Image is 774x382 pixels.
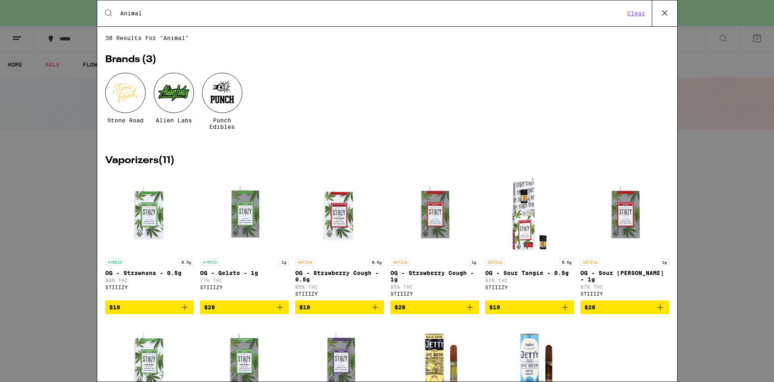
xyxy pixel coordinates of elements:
button: Add to bag [295,300,384,314]
span: $28 [584,304,595,311]
span: 38 results for "Animal" [105,35,669,41]
p: 85% THC [295,284,384,290]
button: Add to bag [485,300,574,314]
a: Open page for OG - Strawberry Cough - 0.5g from STIIIZY [295,174,384,300]
p: OG - Gelato - 1g [200,270,289,276]
p: 0.5g [559,258,574,266]
div: STIIIZY [580,291,669,296]
p: 77% THC [200,278,289,283]
h2: Brands ( 3 ) [105,55,669,65]
button: Add to bag [580,300,669,314]
p: HYBRID [200,258,219,266]
p: SATIVA [390,258,410,266]
p: SATIVA [295,258,315,266]
p: 87% THC [580,284,669,290]
a: Open page for OG - Strawnana - 0.5g from STIIIZY [105,174,194,300]
p: HYBRID [105,258,125,266]
span: $19 [299,304,310,311]
input: Search for products & categories [120,10,625,17]
img: STIIIZY - OG - Sour Tangie - 1g [584,174,665,254]
p: 91% THC [485,278,574,283]
p: 86% THC [105,278,194,283]
span: Punch Edibles [202,117,242,130]
span: $19 [489,304,500,311]
div: STIIIZY [200,285,289,290]
a: Open page for OG - Strawberry Cough - 1g from STIIIZY [390,174,479,300]
p: OG - Sour Tangie - 0.5g [485,270,574,276]
p: OG - Sour [PERSON_NAME] - 1g [580,270,669,283]
p: SATIVA [485,258,505,266]
span: $18 [109,304,120,311]
div: STIIIZY [295,291,384,296]
img: STIIIZY - OG - Strawberry Cough - 0.5g [299,174,380,254]
p: 85% THC [390,284,479,290]
h2: Vaporizers ( 11 ) [105,156,669,166]
div: STIIIZY [390,291,479,296]
p: 1g [469,258,479,266]
a: Open page for OG - Gelato - 1g from STIIIZY [200,174,289,300]
button: Add to bag [200,300,289,314]
p: OG - Strawnana - 0.5g [105,270,194,276]
div: STIIIZY [485,285,574,290]
a: Open page for OG - Sour Tangie - 1g from STIIIZY [580,174,669,300]
button: Clear [625,10,648,17]
div: STIIIZY [105,285,194,290]
p: OG - Strawberry Cough - 0.5g [295,270,384,283]
img: STIIIZY - OG - Sour Tangie - 0.5g [489,174,570,254]
span: Hi. Need any help? [5,6,58,12]
p: 1g [279,258,289,266]
a: Open page for OG - Sour Tangie - 0.5g from STIIIZY [485,174,574,300]
button: Add to bag [105,300,194,314]
p: OG - Strawberry Cough - 1g [390,270,479,283]
img: STIIIZY - OG - Strawnana - 0.5g [109,174,190,254]
p: 0.5g [369,258,384,266]
p: 0.5g [179,258,194,266]
span: Alien Labs [156,117,192,124]
button: Add to bag [390,300,479,314]
img: STIIIZY - OG - Strawberry Cough - 1g [394,174,475,254]
img: STIIIZY - OG - Gelato - 1g [204,174,285,254]
span: $28 [204,304,215,311]
p: SATIVA [580,258,600,266]
span: $28 [394,304,405,311]
span: Stone Road [107,117,144,124]
p: 1g [659,258,669,266]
